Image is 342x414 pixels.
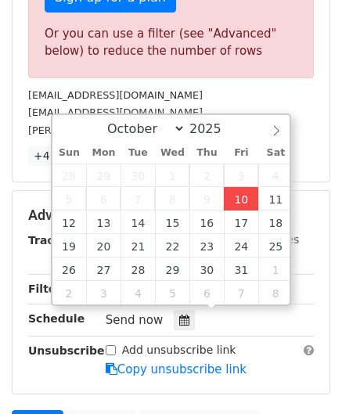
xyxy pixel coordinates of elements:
[185,121,242,136] input: Year
[28,283,68,295] strong: Filters
[52,164,87,187] span: September 28, 2025
[121,187,155,211] span: October 7, 2025
[86,234,121,257] span: October 20, 2025
[258,234,293,257] span: October 25, 2025
[121,257,155,281] span: October 28, 2025
[189,281,224,304] span: November 6, 2025
[189,211,224,234] span: October 16, 2025
[86,164,121,187] span: September 29, 2025
[121,148,155,158] span: Tue
[155,187,189,211] span: October 8, 2025
[52,211,87,234] span: October 12, 2025
[258,187,293,211] span: October 11, 2025
[155,281,189,304] span: November 5, 2025
[28,89,203,101] small: [EMAIL_ADDRESS][DOMAIN_NAME]
[52,234,87,257] span: October 19, 2025
[258,211,293,234] span: October 18, 2025
[86,211,121,234] span: October 13, 2025
[224,234,258,257] span: October 24, 2025
[106,362,247,376] a: Copy unsubscribe link
[155,164,189,187] span: October 1, 2025
[28,207,314,224] h5: Advanced
[155,234,189,257] span: October 22, 2025
[28,344,105,357] strong: Unsubscribe
[189,234,224,257] span: October 23, 2025
[121,234,155,257] span: October 21, 2025
[121,211,155,234] span: October 14, 2025
[224,211,258,234] span: October 17, 2025
[28,106,203,118] small: [EMAIL_ADDRESS][DOMAIN_NAME]
[28,146,94,166] a: +47 more
[86,187,121,211] span: October 6, 2025
[155,148,189,158] span: Wed
[224,281,258,304] span: November 7, 2025
[224,187,258,211] span: October 10, 2025
[28,234,81,247] strong: Tracking
[258,257,293,281] span: November 1, 2025
[122,342,236,358] label: Add unsubscribe link
[28,124,286,136] small: [PERSON_NAME][EMAIL_ADDRESS][DOMAIN_NAME]
[258,164,293,187] span: October 4, 2025
[52,187,87,211] span: October 5, 2025
[224,257,258,281] span: October 31, 2025
[264,339,342,414] iframe: Chat Widget
[86,148,121,158] span: Mon
[189,187,224,211] span: October 9, 2025
[258,281,293,304] span: November 8, 2025
[189,257,224,281] span: October 30, 2025
[224,164,258,187] span: October 3, 2025
[155,257,189,281] span: October 29, 2025
[86,281,121,304] span: November 3, 2025
[45,25,297,60] div: Or you can use a filter (see "Advanced" below) to reduce the number of rows
[258,148,293,158] span: Sat
[224,148,258,158] span: Fri
[155,211,189,234] span: October 15, 2025
[121,164,155,187] span: September 30, 2025
[52,281,87,304] span: November 2, 2025
[106,313,164,327] span: Send now
[121,281,155,304] span: November 4, 2025
[86,257,121,281] span: October 27, 2025
[189,148,224,158] span: Thu
[28,312,85,325] strong: Schedule
[52,148,87,158] span: Sun
[52,257,87,281] span: October 26, 2025
[189,164,224,187] span: October 2, 2025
